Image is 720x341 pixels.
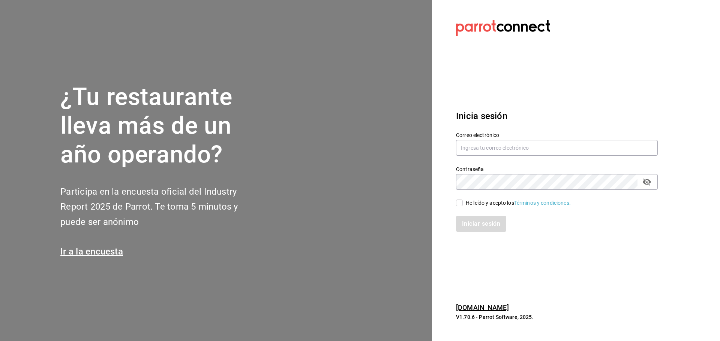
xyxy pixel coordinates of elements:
[456,167,658,172] label: Contraseña
[456,133,658,138] label: Correo electrónico
[456,140,658,156] input: Ingresa tu correo electrónico
[60,246,123,257] a: Ir a la encuesta
[60,83,263,169] h1: ¿Tu restaurante lleva más de un año operando?
[640,176,653,188] button: passwordField
[60,184,263,230] h2: Participa en la encuesta oficial del Industry Report 2025 de Parrot. Te toma 5 minutos y puede se...
[456,109,658,123] h3: Inicia sesión
[466,199,571,207] div: He leído y acepto los
[456,313,658,321] p: V1.70.6 - Parrot Software, 2025.
[456,304,509,311] a: [DOMAIN_NAME]
[514,200,571,206] a: Términos y condiciones.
